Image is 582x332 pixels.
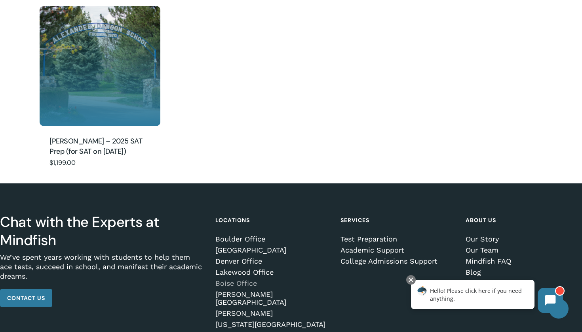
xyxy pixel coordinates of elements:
a: Boulder Office [215,235,329,243]
a: [GEOGRAPHIC_DATA] [215,246,329,254]
bdi: 1,199.00 [49,158,76,167]
a: [PERSON_NAME][GEOGRAPHIC_DATA] [215,290,329,306]
a: [PERSON_NAME] [215,309,329,317]
a: Academic Support [340,246,454,254]
img: Dawson School [40,6,160,126]
span: Contact Us [7,294,45,302]
a: [PERSON_NAME] – 2025 SAT Prep (for SAT on [DATE]) [49,136,150,157]
a: Mindfish FAQ [466,257,579,265]
a: Blog [466,268,579,276]
iframe: Chatbot [403,274,571,321]
a: Our Story [466,235,579,243]
h4: About Us [466,213,579,227]
a: [US_STATE][GEOGRAPHIC_DATA] [215,321,329,328]
h4: Services [340,213,454,227]
span: $ [49,158,53,167]
a: Boise Office [215,279,329,287]
a: Test Preparation [340,235,454,243]
a: Our Team [466,246,579,254]
a: College Admissions Support [340,257,454,265]
a: Dawson - 2025 SAT Prep (for SAT on March 8) [40,6,160,126]
a: Denver Office [215,257,329,265]
h4: Locations [215,213,329,227]
a: Lakewood Office [215,268,329,276]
